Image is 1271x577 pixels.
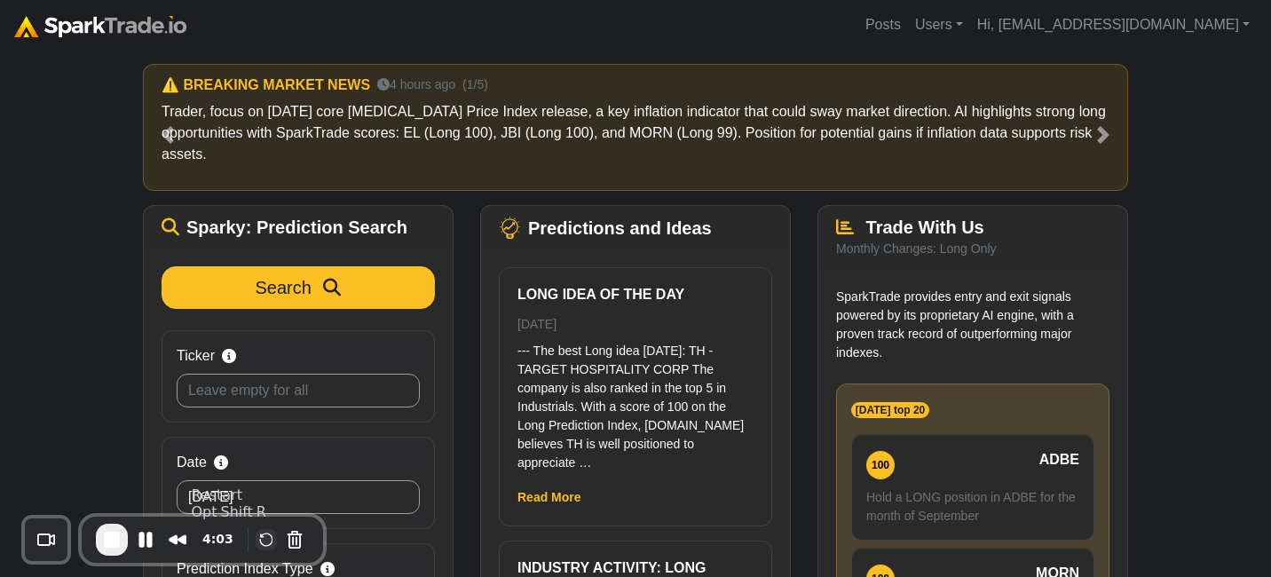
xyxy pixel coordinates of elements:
[517,490,581,504] a: Read More
[866,217,984,237] span: Trade With Us
[256,278,312,297] span: Search
[177,374,420,407] input: Leave empty for all
[851,402,929,418] span: [DATE] top 20
[866,451,895,479] div: 100
[858,7,908,43] a: Posts
[517,286,754,303] h6: Long Idea of the Day
[186,217,407,238] span: Sparky: Prediction Search
[836,241,997,256] small: Monthly Changes: Long Only
[377,75,455,94] small: 4 hours ago
[851,434,1094,541] a: 100 ADBE Hold a LONG position in ADBE for the month of September
[462,75,488,94] small: (1/5)
[836,288,1109,362] p: SparkTrade provides entry and exit signals powered by its proprietary AI engine, with a proven tr...
[1039,449,1079,470] span: ADBE
[162,101,1109,165] p: Trader, focus on [DATE] core [MEDICAL_DATA] Price Index release, a key inflation indicator that c...
[517,317,557,331] small: [DATE]
[908,7,970,43] a: Users
[517,342,754,472] p: --- The best Long idea [DATE]: TH - TARGET HOSPITALITY CORP The company is also ranked in the top...
[970,7,1257,43] a: Hi, [EMAIL_ADDRESS][DOMAIN_NAME]
[162,76,370,93] h6: ⚠️ BREAKING MARKET NEWS
[866,488,1079,526] p: Hold a LONG position in ADBE for the month of September
[177,345,215,367] span: Ticker
[528,217,712,239] span: Predictions and Ideas
[162,266,435,309] button: Search
[14,16,186,37] img: sparktrade.png
[177,452,207,473] span: Date
[517,286,754,472] a: Long Idea of the Day [DATE] --- The best Long idea [DATE]: TH - TARGET HOSPITALITY CORP The compa...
